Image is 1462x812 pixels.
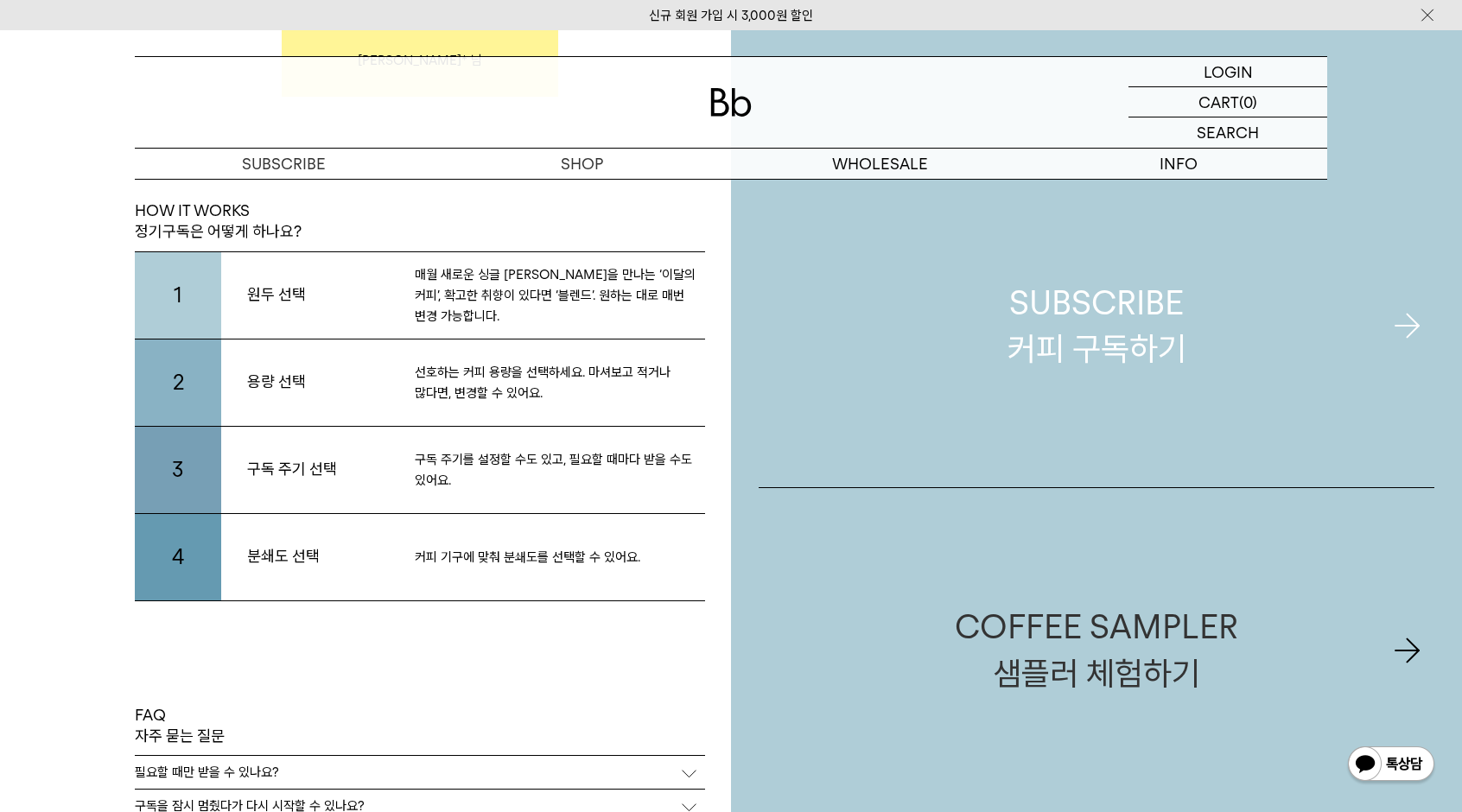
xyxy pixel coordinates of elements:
p: SEARCH [1197,117,1259,148]
a: SUBSCRIBE [135,149,433,179]
p: (0) [1239,87,1257,117]
span: 원두 선택 [221,284,415,305]
p: 구독 주기를 설정할 수도 있고, 필요할 때마다 받을 수도 있어요. [415,449,705,491]
p: FAQ 자주 묻는 질문 [135,705,225,747]
p: 커피 기구에 맞춰 분쇄도를 선택할 수 있어요. [415,547,705,568]
img: 로고 [710,88,752,117]
span: 용량 선택 [221,371,415,392]
a: LOGIN [1128,57,1327,87]
p: 매월 새로운 싱글 [PERSON_NAME]을 만나는 ‘이달의 커피’, 확고한 취향이 있다면 ‘블렌드’. 원하는 대로 매번 변경 가능합니다. [415,264,705,327]
p: 4 [135,514,221,600]
a: 신규 회원 가입 시 3,000원 할인 [649,8,813,23]
a: SUBSCRIBE커피 구독하기 [759,164,1434,487]
p: 1 [135,252,221,339]
p: 2 [135,339,221,426]
a: COFFEE SAMPLER샘플러 체험하기 [759,488,1434,812]
a: CART (0) [1128,87,1327,117]
img: 카카오톡 채널 1:1 채팅 버튼 [1346,745,1436,786]
div: COFFEE SAMPLER 샘플러 체험하기 [955,604,1238,695]
span: 분쇄도 선택 [221,546,415,567]
div: SUBSCRIBE 커피 구독하기 [1008,280,1186,371]
p: HOW IT WORKS 정기구독은 어떻게 하나요? [135,200,302,243]
p: 선호하는 커피 용량을 선택하세요. 마셔보고 적거나 많다면, 변경할 수 있어요. [415,362,705,403]
p: LOGIN [1204,57,1253,86]
p: INFO [1029,149,1327,179]
a: SHOP [433,149,731,179]
p: CART [1198,87,1239,117]
span: 구독 주기 선택 [221,459,415,479]
p: 필요할 때만 받을 수 있나요? [135,764,279,780]
p: WHOLESALE [731,149,1029,179]
p: 3 [135,427,221,513]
